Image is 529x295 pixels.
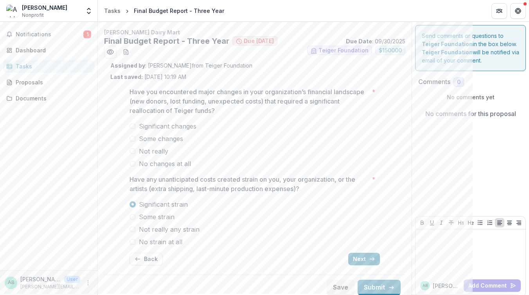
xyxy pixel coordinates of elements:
h2: Comments [418,78,450,86]
p: Have any unanticipated costs created strain on you, your organization, or the artists (extra ship... [130,175,369,193]
strong: Due Date [346,38,372,45]
button: Bullet List [475,218,485,227]
a: Dashboard [3,44,94,57]
span: 0 [457,79,461,86]
button: Ordered List [485,218,495,227]
span: Significant changes [139,122,196,131]
button: Bold [417,218,427,227]
button: More [83,278,93,288]
a: Tasks [3,60,94,73]
span: Not really [139,147,168,156]
a: Proposals [3,76,94,89]
div: Proposals [16,78,88,86]
span: No strain at all [139,237,182,247]
p: User [64,276,80,283]
p: [PERSON_NAME] [20,275,61,283]
span: 1 [83,30,91,38]
p: No comments yet [418,93,523,101]
p: : 09/30/2025 [346,37,405,45]
button: Partners [491,3,507,19]
button: download-word-button [120,46,132,58]
p: : [PERSON_NAME] from Teiger Foundation [110,61,399,70]
a: Documents [3,92,94,105]
p: [PERSON_NAME] Dairy Mart [104,28,405,36]
button: Get Help [510,3,526,19]
button: Underline [427,218,437,227]
img: Ashley Blakeney [6,5,19,17]
div: Send comments or questions to in the box below. will be notified via email of your comment. [415,25,526,71]
p: [PERSON_NAME][EMAIL_ADDRESS][DOMAIN_NAME] [20,283,80,290]
nav: breadcrumb [101,5,227,16]
div: Tasks [16,62,88,70]
span: Some changes [139,134,183,143]
a: Tasks [101,5,124,16]
div: Ashley Blakeney [8,280,14,285]
button: Add Comment [464,279,521,292]
strong: Assigned by [110,62,145,69]
span: $ 150000 [379,47,402,54]
p: No comments for this proposal [425,109,516,118]
span: No changes at all [139,159,191,168]
button: Align Center [505,218,514,227]
span: Significant strain [139,200,188,209]
strong: Teiger Foundation [422,41,473,47]
button: Next [348,253,380,265]
div: Ashley Blakeney [423,284,428,288]
div: Tasks [104,7,121,15]
h2: Final Budget Report - Three Year [104,36,229,46]
button: Align Left [495,218,504,227]
div: [PERSON_NAME] [22,4,67,12]
p: [DATE] 10:19 AM [110,73,186,81]
div: Final Budget Report - Three Year [134,7,224,15]
div: Documents [16,94,88,102]
button: Heading 2 [466,218,475,227]
span: Not really any strain [139,225,200,234]
div: Dashboard [16,46,88,54]
button: Back [130,253,163,265]
button: Italicize [437,218,446,227]
span: Teiger Foundation [318,47,369,54]
button: Open entity switcher [83,3,94,19]
p: Have you encountered major changes in your organization’s financial landscape (new donors, lost f... [130,87,369,115]
p: [PERSON_NAME] [433,282,461,290]
button: Heading 1 [456,218,466,227]
span: Notifications [16,31,83,38]
button: Notifications1 [3,28,94,41]
strong: Last saved: [110,73,143,80]
strong: Teiger Foundation [422,49,473,55]
span: Some strain [139,212,175,222]
button: Align Right [514,218,524,227]
button: Strike [446,218,456,227]
span: Due [DATE] [244,38,274,45]
span: Nonprofit [22,12,44,19]
button: Preview 6536dbf6-ee4a-44f8-9ba1-c8b9400e5d6b.pdf [104,46,117,58]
